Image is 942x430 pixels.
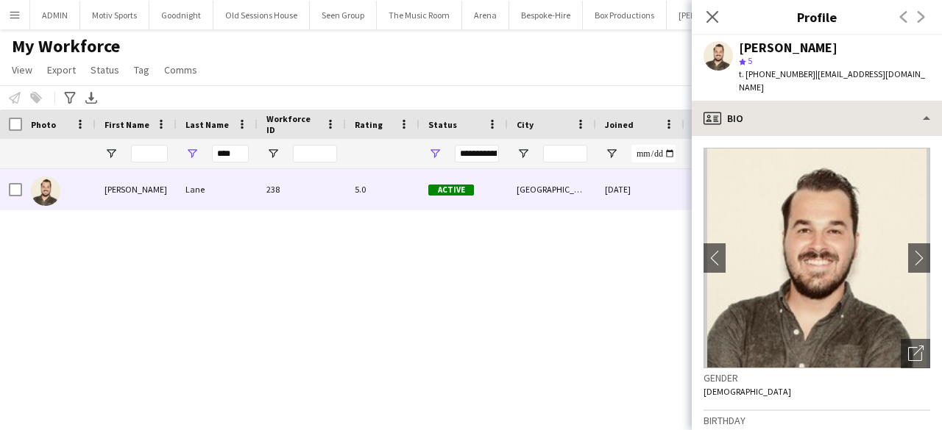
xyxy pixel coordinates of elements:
[258,169,346,209] div: 238
[12,35,120,57] span: My Workforce
[704,386,791,397] span: [DEMOGRAPHIC_DATA]
[91,63,119,76] span: Status
[266,147,280,160] button: Open Filter Menu
[149,1,213,29] button: Goodnight
[12,63,32,76] span: View
[596,169,684,209] div: [DATE]
[605,147,618,160] button: Open Filter Menu
[134,63,149,76] span: Tag
[739,68,815,79] span: t. [PHONE_NUMBER]
[704,414,930,427] h3: Birthday
[158,60,203,79] a: Comms
[667,1,754,29] button: [PERSON_NAME]
[346,169,419,209] div: 5.0
[31,119,56,130] span: Photo
[31,176,60,206] img: Christopher Lane
[213,1,310,29] button: Old Sessions House
[901,339,930,368] div: Open photos pop-in
[293,145,337,162] input: Workforce ID Filter Input
[41,60,82,79] a: Export
[605,119,634,130] span: Joined
[509,1,583,29] button: Bespoke-Hire
[185,147,199,160] button: Open Filter Menu
[80,1,149,29] button: Motiv Sports
[47,63,76,76] span: Export
[185,119,229,130] span: Last Name
[96,169,177,209] div: [PERSON_NAME]
[355,119,383,130] span: Rating
[631,145,676,162] input: Joined Filter Input
[684,169,773,209] div: 1 day
[212,145,249,162] input: Last Name Filter Input
[543,145,587,162] input: City Filter Input
[517,119,534,130] span: City
[82,89,100,107] app-action-btn: Export XLSX
[748,55,752,66] span: 5
[517,147,530,160] button: Open Filter Menu
[508,169,596,209] div: [GEOGRAPHIC_DATA]
[85,60,125,79] a: Status
[462,1,509,29] button: Arena
[266,113,319,135] span: Workforce ID
[105,147,118,160] button: Open Filter Menu
[739,41,837,54] div: [PERSON_NAME]
[739,68,925,93] span: | [EMAIL_ADDRESS][DOMAIN_NAME]
[177,169,258,209] div: Lane
[692,101,942,136] div: Bio
[30,1,80,29] button: ADMIN
[583,1,667,29] button: Box Productions
[704,148,930,368] img: Crew avatar or photo
[128,60,155,79] a: Tag
[105,119,149,130] span: First Name
[704,371,930,384] h3: Gender
[428,119,457,130] span: Status
[428,184,474,196] span: Active
[131,145,168,162] input: First Name Filter Input
[428,147,442,160] button: Open Filter Menu
[6,60,38,79] a: View
[164,63,197,76] span: Comms
[310,1,377,29] button: Seen Group
[377,1,462,29] button: The Music Room
[61,89,79,107] app-action-btn: Advanced filters
[692,7,942,26] h3: Profile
